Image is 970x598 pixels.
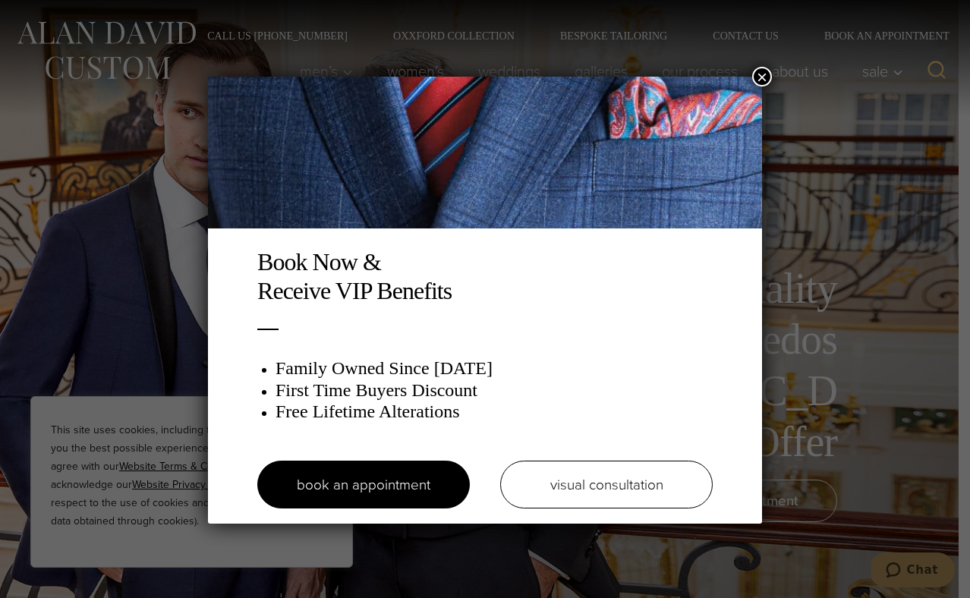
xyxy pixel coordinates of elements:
[276,401,713,423] h3: Free Lifetime Alterations
[276,357,713,379] h3: Family Owned Since [DATE]
[36,11,67,24] span: Chat
[752,67,772,87] button: Close
[500,461,713,508] a: visual consultation
[257,461,470,508] a: book an appointment
[257,247,713,306] h2: Book Now & Receive VIP Benefits
[276,379,713,401] h3: First Time Buyers Discount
